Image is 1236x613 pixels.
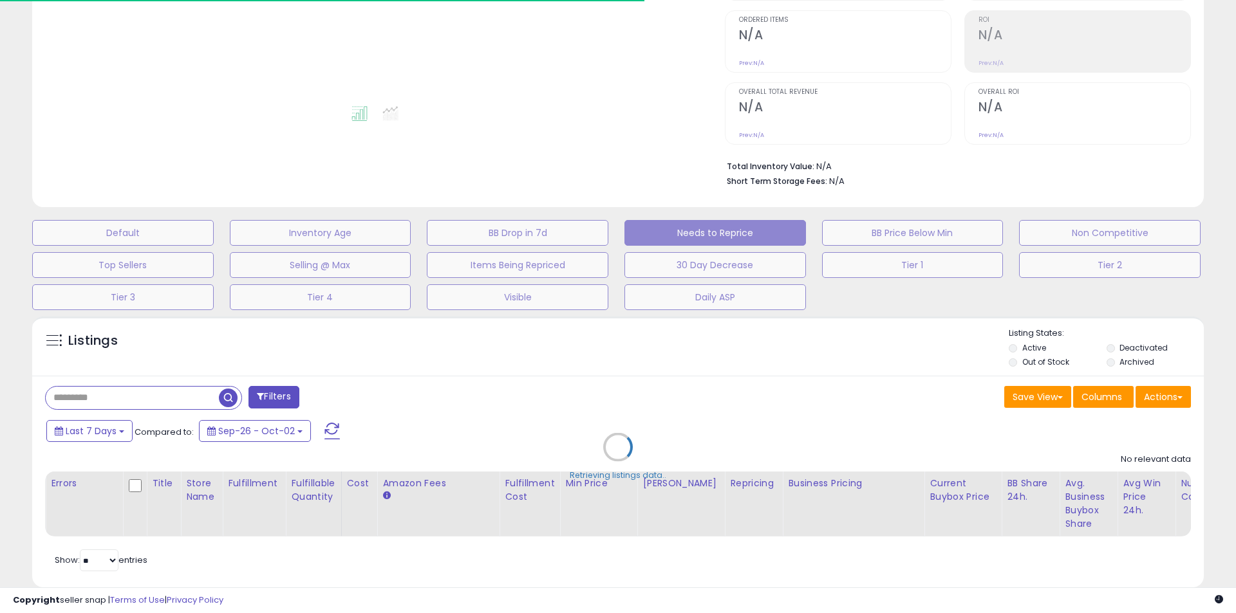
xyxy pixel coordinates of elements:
[822,220,1004,246] button: BB Price Below Min
[727,161,814,172] b: Total Inventory Value:
[13,594,60,606] strong: Copyright
[829,175,845,187] span: N/A
[32,252,214,278] button: Top Sellers
[570,470,666,481] div: Retrieving listings data..
[739,17,951,24] span: Ordered Items
[739,89,951,96] span: Overall Total Revenue
[979,89,1190,96] span: Overall ROI
[822,252,1004,278] button: Tier 1
[230,284,411,310] button: Tier 4
[979,59,1004,67] small: Prev: N/A
[1019,252,1201,278] button: Tier 2
[739,59,764,67] small: Prev: N/A
[739,131,764,139] small: Prev: N/A
[1019,220,1201,246] button: Non Competitive
[230,220,411,246] button: Inventory Age
[727,176,827,187] b: Short Term Storage Fees:
[979,131,1004,139] small: Prev: N/A
[13,594,223,607] div: seller snap | |
[727,158,1181,173] li: N/A
[427,252,608,278] button: Items Being Repriced
[739,28,951,45] h2: N/A
[979,28,1190,45] h2: N/A
[624,252,806,278] button: 30 Day Decrease
[624,284,806,310] button: Daily ASP
[32,284,214,310] button: Tier 3
[979,100,1190,117] h2: N/A
[739,100,951,117] h2: N/A
[427,220,608,246] button: BB Drop in 7d
[979,17,1190,24] span: ROI
[624,220,806,246] button: Needs to Reprice
[32,220,214,246] button: Default
[427,284,608,310] button: Visible
[230,252,411,278] button: Selling @ Max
